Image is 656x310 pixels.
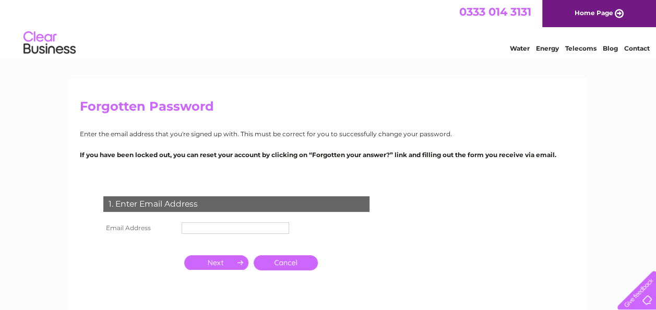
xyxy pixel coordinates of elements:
[101,220,179,236] th: Email Address
[23,27,76,59] img: logo.png
[254,255,318,270] a: Cancel
[510,44,530,52] a: Water
[603,44,618,52] a: Blog
[80,99,577,119] h2: Forgotten Password
[80,129,577,139] p: Enter the email address that you're signed up with. This must be correct for you to successfully ...
[624,44,650,52] a: Contact
[82,6,575,51] div: Clear Business is a trading name of Verastar Limited (registered in [GEOGRAPHIC_DATA] No. 3667643...
[459,5,531,18] a: 0333 014 3131
[536,44,559,52] a: Energy
[80,150,577,160] p: If you have been locked out, you can reset your account by clicking on “Forgotten your answer?” l...
[103,196,369,212] div: 1. Enter Email Address
[565,44,597,52] a: Telecoms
